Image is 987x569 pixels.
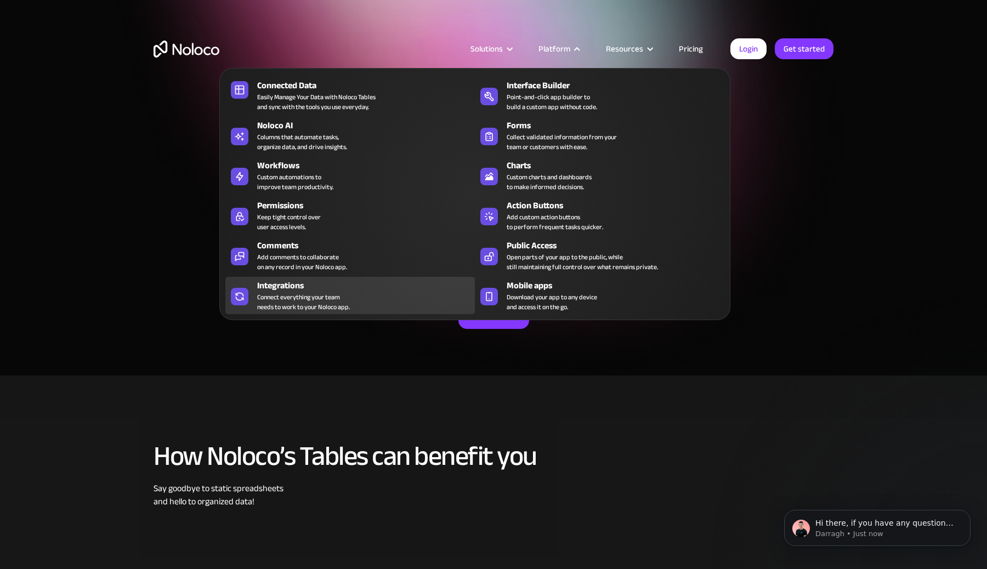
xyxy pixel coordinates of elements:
div: Add comments to collaborate on any record in your Noloco app. [257,252,347,272]
div: Connected Data [257,79,480,92]
a: Get started [775,38,833,59]
a: IntegrationsConnect everything your teamneeds to work to your Noloco app. [225,277,475,314]
div: Try it for free [470,309,518,323]
a: Public AccessOpen parts of your app to the public, whilestill maintaining full control over what ... [475,237,724,274]
div: Charts [507,159,729,172]
a: Noloco AIColumns that automate tasks,organize data, and drive insights. [225,117,475,154]
div: Easily Manage Your Data with Noloco Tables and sync with the tools you use everyday. [257,92,376,112]
div: Add custom action buttons to perform frequent tasks quicker. [507,212,603,232]
a: CommentsAdd comments to collaborateon any record in your Noloco app. [225,237,475,274]
iframe: Intercom notifications message [768,487,987,564]
a: Connected DataEasily Manage Your Data with Noloco Tablesand sync with the tools you use everyday. [225,77,475,114]
div: Keep tight control over user access levels. [257,212,321,232]
a: PermissionsKeep tight control overuser access levels. [225,197,475,234]
div: Point-and-click app builder to build a custom app without code. [507,92,597,112]
div: Say goodbye to static spreadsheets and hello to organized data! [154,482,833,508]
div: Mobile apps [507,279,729,292]
div: Platform [538,42,570,56]
a: Pricing [665,42,717,56]
a: Mobile appsDownload your app to any deviceand access it on the go. [475,277,724,314]
a: Login [730,38,767,59]
div: Collect validated information from your team or customers with ease. [507,132,617,152]
div: Interface Builder [507,79,729,92]
div: Resources [606,42,643,56]
div: Open parts of your app to the public, while still maintaining full control over what remains priv... [507,252,658,272]
a: FormsCollect validated information from yourteam or customers with ease. [475,117,724,154]
div: Workflows [257,159,480,172]
a: Interface BuilderPoint-and-click app builder tobuild a custom app without code. [475,77,724,114]
h1: Easily Manage Your Data with Noloco Tables [154,166,833,231]
div: Forms [507,119,729,132]
nav: Platform [219,53,730,320]
div: Columns that automate tasks, organize data, and drive insights. [257,132,347,152]
span: Download your app to any device and access it on the go. [507,292,597,312]
a: ChartsCustom charts and dashboardsto make informed decisions. [475,157,724,194]
div: Integrations [257,279,480,292]
div: Solutions [457,42,525,56]
a: WorkflowsCustom automations toimprove team productivity. [225,157,475,194]
div: Permissions [257,199,480,212]
div: Custom charts and dashboards to make informed decisions. [507,172,592,192]
div: Connect everything your team needs to work to your Noloco app. [257,292,350,312]
h2: How Noloco’s Tables can benefit you [154,441,833,471]
a: Action ButtonsAdd custom action buttonsto perform frequent tasks quicker. [475,197,724,234]
div: Resources [592,42,665,56]
div: Public Access [507,239,729,252]
div: Platform [525,42,592,56]
div: Solutions [470,42,503,56]
div: Custom automations to improve team productivity. [257,172,333,192]
a: home [154,41,219,58]
div: Noloco AI [257,119,480,132]
div: Action Buttons [507,199,729,212]
div: Comments [257,239,480,252]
